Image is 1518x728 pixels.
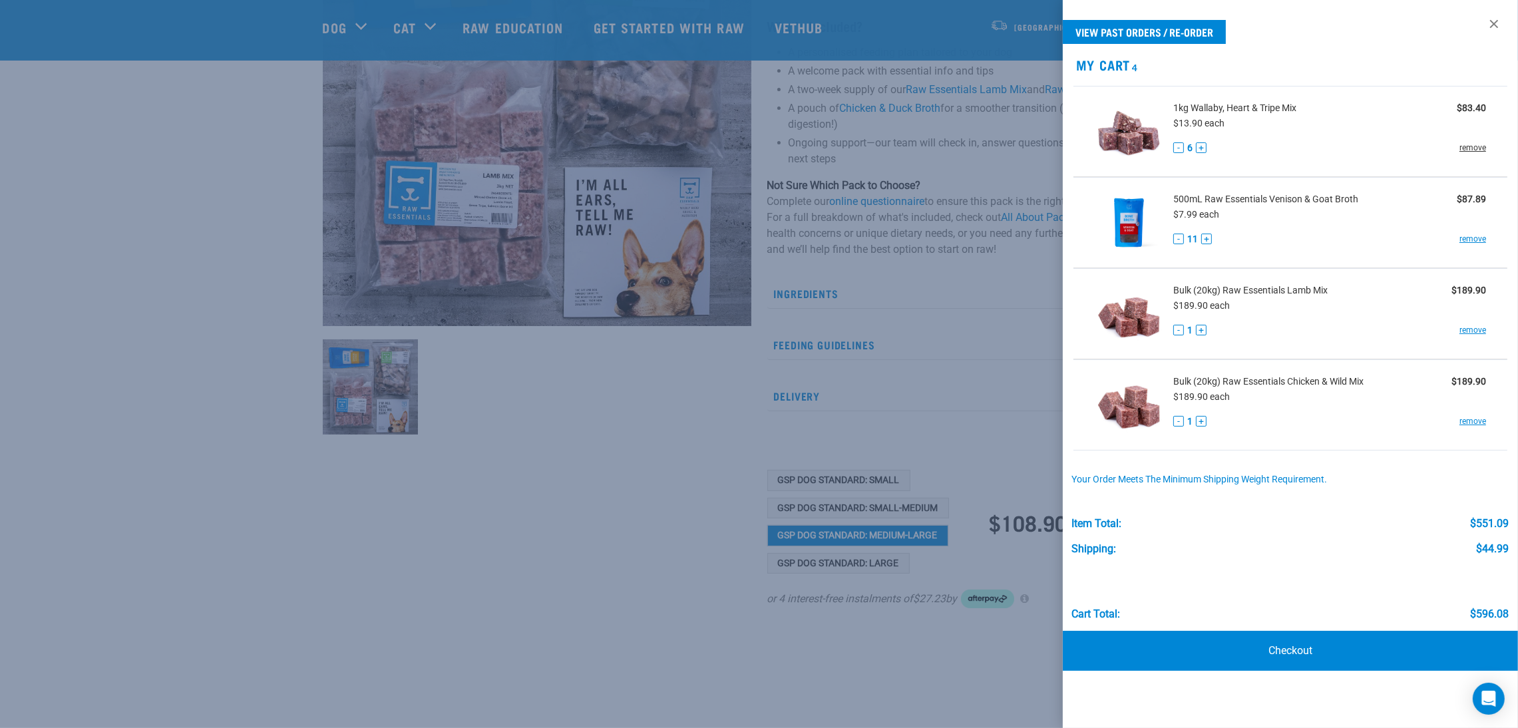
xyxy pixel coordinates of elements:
[1476,543,1509,555] div: $44.99
[1187,141,1193,155] span: 6
[1196,142,1207,153] button: +
[1063,20,1226,44] a: View past orders / re-order
[1071,474,1509,485] div: Your order meets the minimum shipping weight requirement.
[1187,232,1198,246] span: 11
[1173,142,1184,153] button: -
[1470,608,1509,620] div: $596.08
[1459,324,1486,336] a: remove
[1459,415,1486,427] a: remove
[1187,323,1193,337] span: 1
[1196,325,1207,335] button: +
[1459,142,1486,154] a: remove
[1173,234,1184,244] button: -
[1071,518,1121,530] div: Item Total:
[1451,376,1486,387] strong: $189.90
[1173,300,1230,311] span: $189.90 each
[1201,234,1212,244] button: +
[1173,192,1358,206] span: 500mL Raw Essentials Venison & Goat Broth
[1173,391,1230,402] span: $189.90 each
[1063,57,1518,73] h2: My Cart
[1470,518,1509,530] div: $551.09
[1173,118,1225,128] span: $13.90 each
[1071,608,1120,620] div: Cart total:
[1473,683,1505,715] div: Open Intercom Messenger
[1095,371,1163,439] img: Raw Essentials Chicken & Wild Mix
[1173,101,1296,115] span: 1kg Wallaby, Heart & Tripe Mix
[1173,375,1364,389] span: Bulk (20kg) Raw Essentials Chicken & Wild Mix
[1173,325,1184,335] button: -
[1457,194,1486,204] strong: $87.89
[1173,416,1184,427] button: -
[1187,415,1193,429] span: 1
[1196,416,1207,427] button: +
[1457,102,1486,113] strong: $83.40
[1451,285,1486,295] strong: $189.90
[1130,65,1138,69] span: 4
[1071,543,1116,555] div: Shipping:
[1095,279,1163,348] img: Raw Essentials Lamb Mix
[1459,233,1486,245] a: remove
[1173,209,1219,220] span: $7.99 each
[1063,631,1518,671] a: Checkout
[1173,283,1328,297] span: Bulk (20kg) Raw Essentials Lamb Mix
[1095,188,1163,257] img: Raw Essentials Venison & Goat Broth
[1095,97,1163,166] img: Wallaby, Heart & Tripe Mix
